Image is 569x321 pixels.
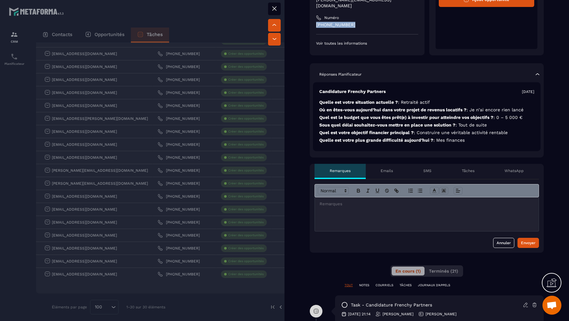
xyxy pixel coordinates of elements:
[345,283,353,287] p: TOUT
[351,302,432,308] p: task - Candidature Frenchy Partners
[418,283,450,287] p: JOURNAUX D'APPELS
[542,296,561,315] div: Ouvrir le chat
[319,72,362,77] p: Réponses Planificateur
[456,122,487,127] span: : Tout de suite
[319,130,534,136] p: Quel est votre objectif financier principal ?
[319,114,534,120] p: Quel est le budget que vous êtes prêt(e) à investir pour atteindre vos objectifs ?
[319,107,534,113] p: Où en êtes-vous aujourd’hui dans votre projet de revenus locatifs ?
[522,89,534,94] p: [DATE]
[319,122,534,128] p: Sous quel délai souhaitez-vous mettre en place une solution ?
[425,312,456,317] p: [PERSON_NAME]
[517,238,539,248] button: Envoyer
[316,41,418,46] p: Voir toutes les informations
[319,137,534,143] p: Quelle est votre plus grande difficulté aujourd’hui ?
[462,168,474,173] p: Tâches
[348,312,370,317] p: [DATE] 21:14
[376,283,393,287] p: COURRIELS
[493,115,523,120] span: : 0 – 5 000 €
[382,312,413,317] p: [PERSON_NAME]
[319,99,534,105] p: Quelle est votre situation actuelle ?
[400,283,412,287] p: TÂCHES
[423,168,431,173] p: SMS
[359,283,369,287] p: NOTES
[493,238,514,248] button: Annuler
[505,168,524,173] p: WhatsApp
[414,130,508,135] span: : Construire une véritable activité rentable
[521,240,535,246] div: Envoyer
[316,22,418,28] p: [PHONE_NUMBER]
[467,107,523,112] span: : Je n’ai encore rien lancé
[433,138,465,143] span: : Mes finances
[381,168,393,173] p: Emails
[392,267,425,275] button: En cours (1)
[330,168,351,173] p: Remarques
[319,89,386,95] p: Candidature Frenchy Partners
[395,269,421,274] span: En cours (1)
[425,267,462,275] button: Terminés (21)
[398,100,430,105] span: : Retraité actif
[429,269,458,274] span: Terminés (21)
[324,15,339,20] p: Numéro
